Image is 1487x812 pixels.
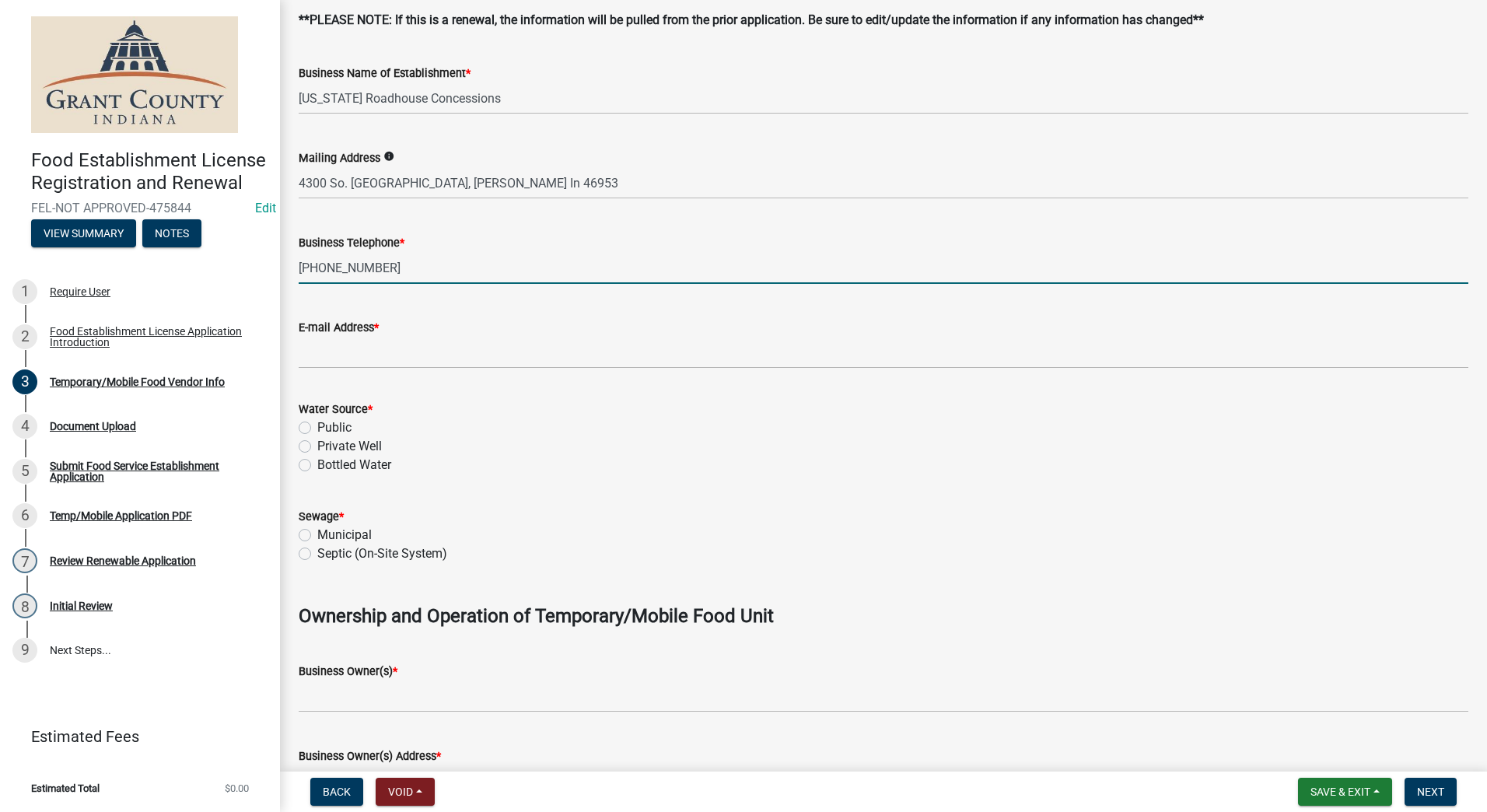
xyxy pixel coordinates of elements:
[12,324,37,349] div: 2
[225,783,249,793] span: $0.00
[12,503,37,528] div: 6
[299,751,441,762] label: Business Owner(s) Address
[317,437,382,456] label: Private Well
[299,667,397,677] label: Business Owner(s)
[376,778,435,806] button: Void
[388,786,413,798] span: Void
[31,228,136,240] wm-modal-confirm: Summary
[12,638,37,663] div: 9
[1298,778,1392,806] button: Save & Exit
[12,459,37,484] div: 5
[31,201,249,215] span: FEL-NOT APPROVED-475844
[299,323,379,334] label: E-mail Address
[299,238,404,249] label: Business Telephone
[299,12,1204,27] strong: **PLEASE NOTE: If this is a renewal, the information will be pulled from the prior application. B...
[1310,786,1370,798] span: Save & Exit
[142,219,201,247] button: Notes
[12,279,37,304] div: 1
[50,376,225,387] div: Temporary/Mobile Food Vendor Info
[12,721,255,752] a: Estimated Fees
[317,456,391,474] label: Bottled Water
[383,151,394,162] i: info
[323,786,351,798] span: Back
[299,605,774,627] strong: Ownership and Operation of Temporary/Mobile Food Unit
[50,460,255,482] div: Submit Food Service Establishment Application
[317,526,372,544] label: Municipal
[299,153,380,164] label: Mailing Address
[299,68,471,79] label: Business Name of Establishment
[1417,786,1444,798] span: Next
[299,512,344,523] label: Sewage
[12,414,37,439] div: 4
[142,228,201,240] wm-modal-confirm: Notes
[50,600,113,611] div: Initial Review
[12,369,37,394] div: 3
[1405,778,1457,806] button: Next
[50,326,255,348] div: Food Establishment License Application Introduction
[50,286,110,297] div: Require User
[299,404,373,415] label: Water Source
[31,149,268,194] h4: Food Establishment License Registration and Renewal
[31,16,238,133] img: Grant County, Indiana
[317,418,352,437] label: Public
[50,555,196,566] div: Review Renewable Application
[255,201,276,215] a: Edit
[310,778,363,806] button: Back
[255,201,276,215] wm-modal-confirm: Edit Application Number
[50,510,192,521] div: Temp/Mobile Application PDF
[31,783,100,793] span: Estimated Total
[31,219,136,247] button: View Summary
[317,544,447,563] label: Septic (On-Site System)
[50,421,136,432] div: Document Upload
[12,593,37,618] div: 8
[12,548,37,573] div: 7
